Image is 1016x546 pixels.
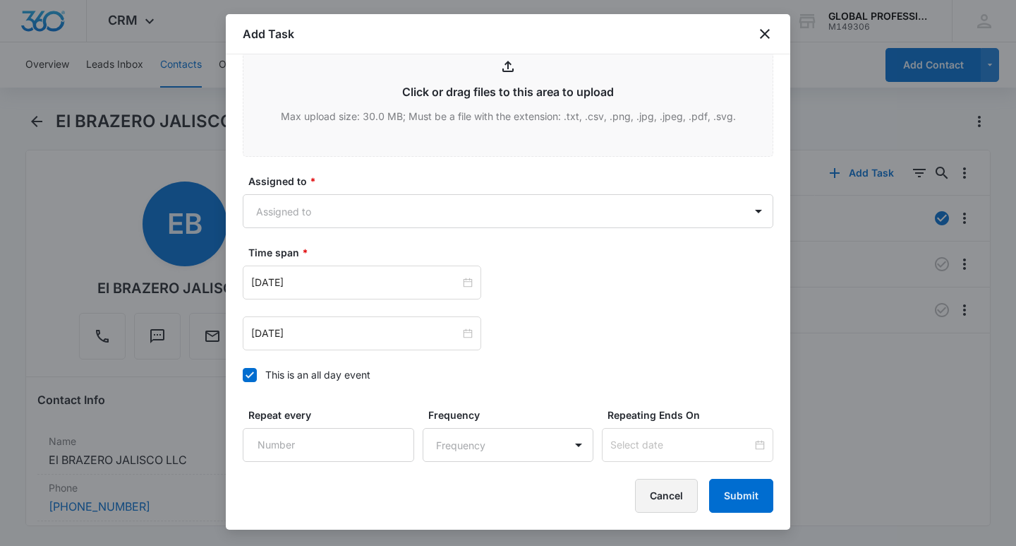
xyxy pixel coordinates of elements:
[709,479,773,513] button: Submit
[248,245,779,260] label: Time span
[243,25,294,42] h1: Add Task
[607,408,779,422] label: Repeating Ends On
[428,408,600,422] label: Frequency
[265,367,370,382] div: This is an all day event
[756,25,773,42] button: close
[248,408,420,422] label: Repeat every
[251,326,460,341] input: Oct 9, 2025
[251,275,460,290] input: Oct 9, 2025
[635,479,698,513] button: Cancel
[248,174,779,189] label: Assigned to
[610,437,752,453] input: Select date
[243,428,414,462] input: Number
